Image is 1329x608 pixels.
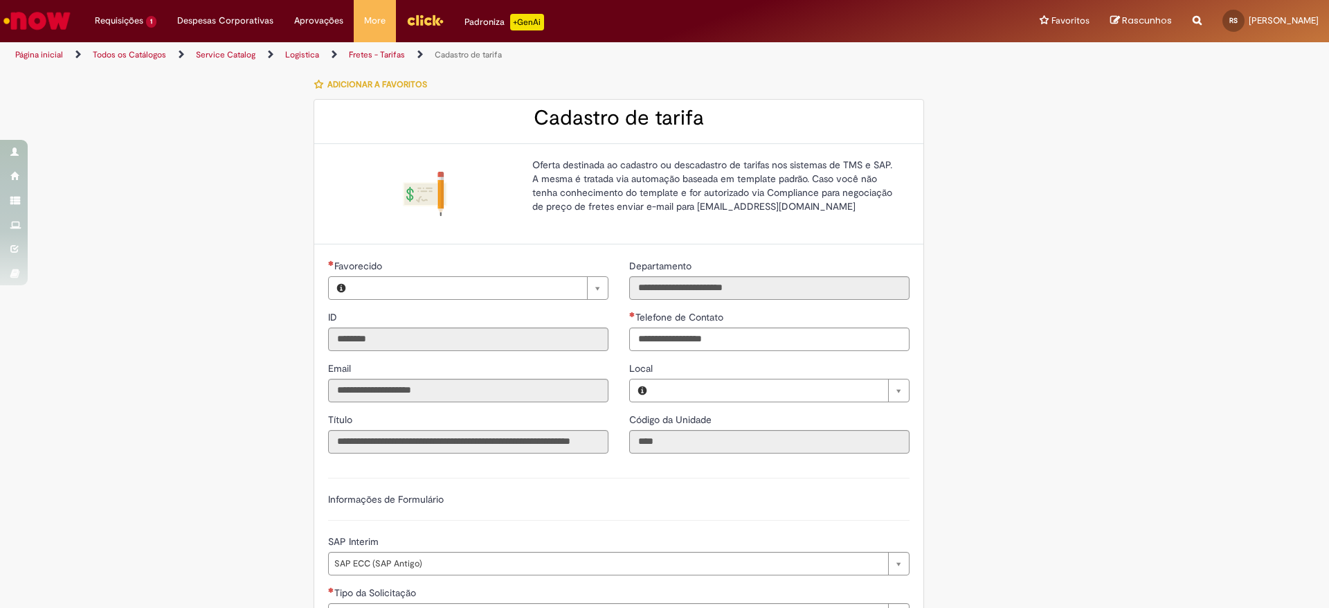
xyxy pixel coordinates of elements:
[196,49,255,60] a: Service Catalog
[364,14,386,28] span: More
[1,7,73,35] img: ServiceNow
[328,413,355,427] label: Somente leitura - Título
[629,260,694,272] span: Somente leitura - Departamento
[349,49,405,60] a: Fretes - Tarifas
[328,361,354,375] label: Somente leitura - Email
[95,14,143,28] span: Requisições
[1110,15,1172,28] a: Rascunhos
[328,413,355,426] span: Somente leitura - Título
[532,158,899,213] p: Oferta destinada ao cadastro ou descadastro de tarifas nos sistemas de TMS e SAP. A mesma é trata...
[329,277,354,299] button: Favorecido, Visualizar este registro
[146,16,156,28] span: 1
[328,107,910,129] h2: Cadastro de tarifa
[294,14,343,28] span: Aprovações
[15,49,63,60] a: Página inicial
[328,587,334,593] span: Necessários
[10,42,876,68] ul: Trilhas de página
[328,328,608,351] input: ID
[629,362,656,375] span: Local
[354,277,608,299] a: Limpar campo Favorecido
[285,49,319,60] a: Logistica
[1051,14,1090,28] span: Favoritos
[1122,14,1172,27] span: Rascunhos
[328,493,444,506] label: Informações de Formulário
[629,413,714,426] span: Somente leitura - Código da Unidade
[334,587,419,599] span: Tipo da Solicitação
[328,379,608,402] input: Email
[328,311,340,323] span: Somente leitura - ID
[629,312,635,317] span: Obrigatório Preenchido
[629,328,910,351] input: Telefone de Contato
[629,413,714,427] label: Somente leitura - Código da Unidade
[1249,15,1319,26] span: [PERSON_NAME]
[334,553,881,575] span: SAP ECC (SAP Antigo)
[93,49,166,60] a: Todos os Catálogos
[314,70,435,99] button: Adicionar a Favoritos
[510,14,544,30] p: +GenAi
[406,10,444,30] img: click_logo_yellow_360x200.png
[655,379,909,402] a: Limpar campo Local
[328,260,334,266] span: Necessários
[334,260,385,272] span: Necessários - Favorecido
[328,362,354,375] span: Somente leitura - Email
[403,172,447,216] img: Cadastro de tarifa
[1229,16,1238,25] span: RS
[629,276,910,300] input: Departamento
[328,535,381,548] span: SAP Interim
[629,430,910,454] input: Código da Unidade
[328,310,340,324] label: Somente leitura - ID
[630,379,655,402] button: Local, Visualizar este registro
[435,49,502,60] a: Cadastro de tarifa
[464,14,544,30] div: Padroniza
[629,259,694,273] label: Somente leitura - Departamento
[328,430,608,454] input: Título
[177,14,273,28] span: Despesas Corporativas
[635,311,726,323] span: Telefone de Contato
[327,79,427,90] span: Adicionar a Favoritos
